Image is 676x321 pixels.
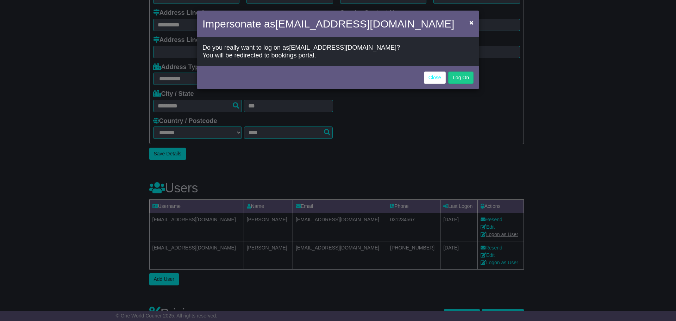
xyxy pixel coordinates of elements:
[424,72,446,84] a: Close
[466,15,477,30] button: Close
[275,18,454,30] span: [EMAIL_ADDRESS][DOMAIN_NAME]
[197,39,479,64] div: Do you really want to log on as ? You will be redirected to bookings portal.
[289,44,396,51] span: [EMAIL_ADDRESS][DOMAIN_NAME]
[469,18,474,26] span: ×
[202,16,454,32] h4: Impersonate as
[448,72,474,84] button: Log On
